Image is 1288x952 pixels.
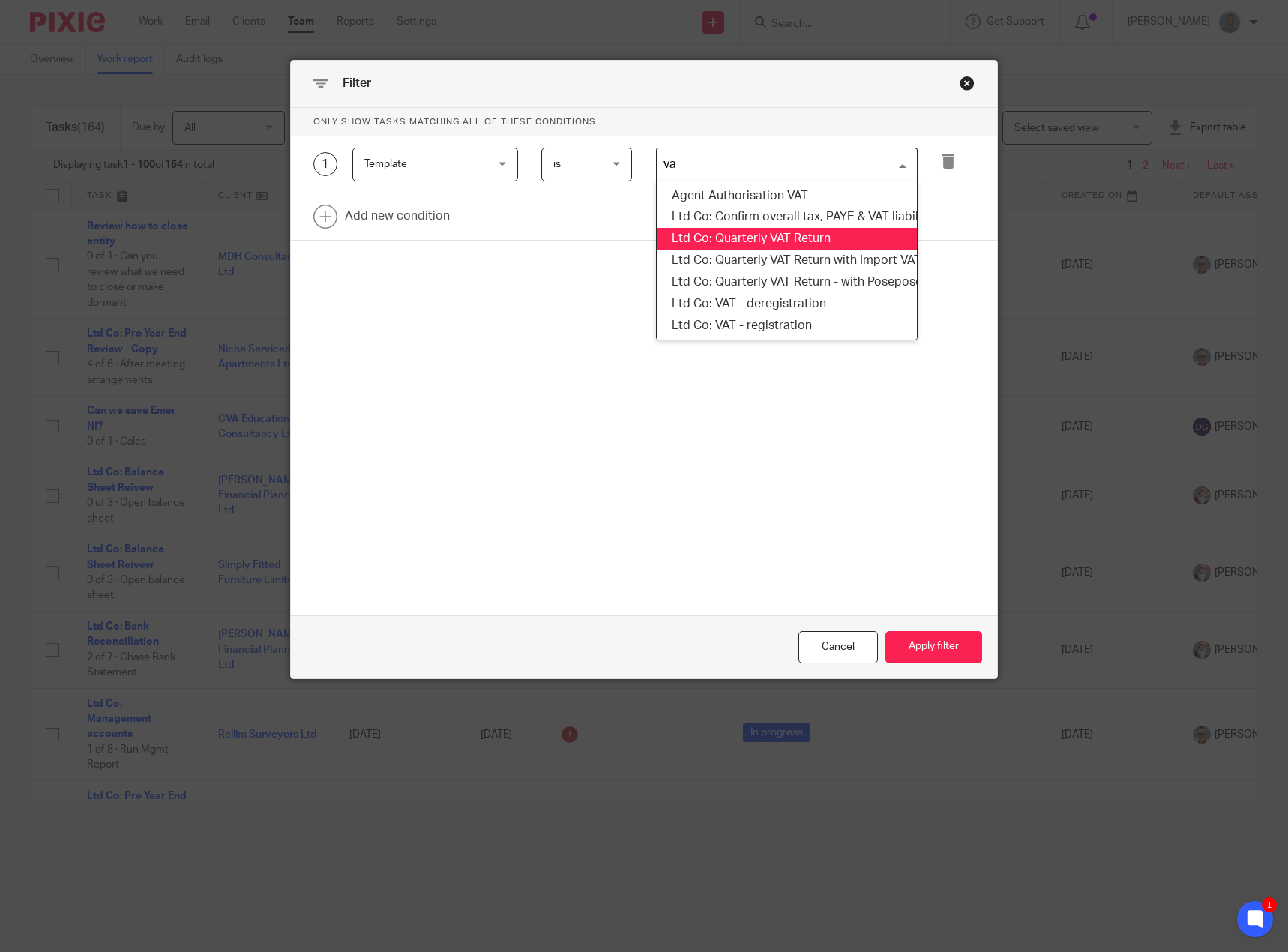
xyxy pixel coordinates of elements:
li: Ltd Co: VAT - deregistration [657,293,918,315]
span: is [553,159,561,169]
li: Ltd Co: Confirm overall tax, PAYE & VAT liability position [657,206,918,228]
input: Search for option [658,151,909,178]
li: Ltd Co: Quarterly VAT Return [657,228,918,250]
div: 1 [1262,897,1277,912]
div: 1 [313,152,337,176]
button: Apply filter [885,631,982,663]
div: Search for option [656,148,918,181]
div: Close this dialog window [798,631,878,663]
p: Only show tasks matching all of these conditions [291,108,998,136]
span: Template [364,159,407,169]
li: Ltd Co: Quarterly VAT Return - with Poseposed VAT [657,271,918,293]
div: Close this dialog window [960,76,975,91]
li: Ltd Co: Quarterly VAT Return with Import VAT [657,250,918,271]
span: Filter [343,77,371,89]
li: Ltd Co: VAT - registration [657,315,918,337]
li: Agent Authorisation VAT [657,185,918,207]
